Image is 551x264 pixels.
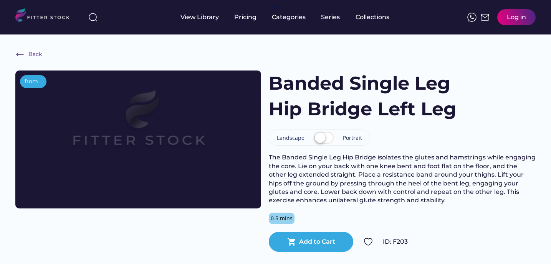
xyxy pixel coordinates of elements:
div: Log in [507,13,526,21]
img: search-normal%203.svg [88,13,98,22]
div: Collections [356,13,389,21]
div: Add to Cart [299,238,335,246]
div: Landscape [277,134,304,142]
div: Pricing [234,13,256,21]
div: from [25,78,38,85]
div: Portrait [343,134,362,142]
div: View Library [180,13,219,21]
div: 0.5 mins [271,215,293,222]
div: The Banded Single Leg Hip Bridge isolates the glutes and hamstrings while engaging the core. Lie ... [269,153,536,205]
h1: Banded Single Leg Hip Bridge Left Leg [269,71,469,122]
div: Back [28,51,42,58]
button: shopping_cart [287,237,296,246]
div: ID: F203 [383,238,536,246]
div: Series [321,13,340,21]
img: LOGO.svg [15,8,76,24]
img: Frame%2051.svg [480,13,490,22]
div: Categories [272,13,306,21]
div: fvck [272,4,282,11]
img: Frame%2079%20%281%29.svg [40,71,237,181]
img: Frame%20%286%29.svg [15,50,25,59]
img: meteor-icons_whatsapp%20%281%29.svg [467,13,477,22]
img: Group%201000002324.svg [364,237,373,246]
